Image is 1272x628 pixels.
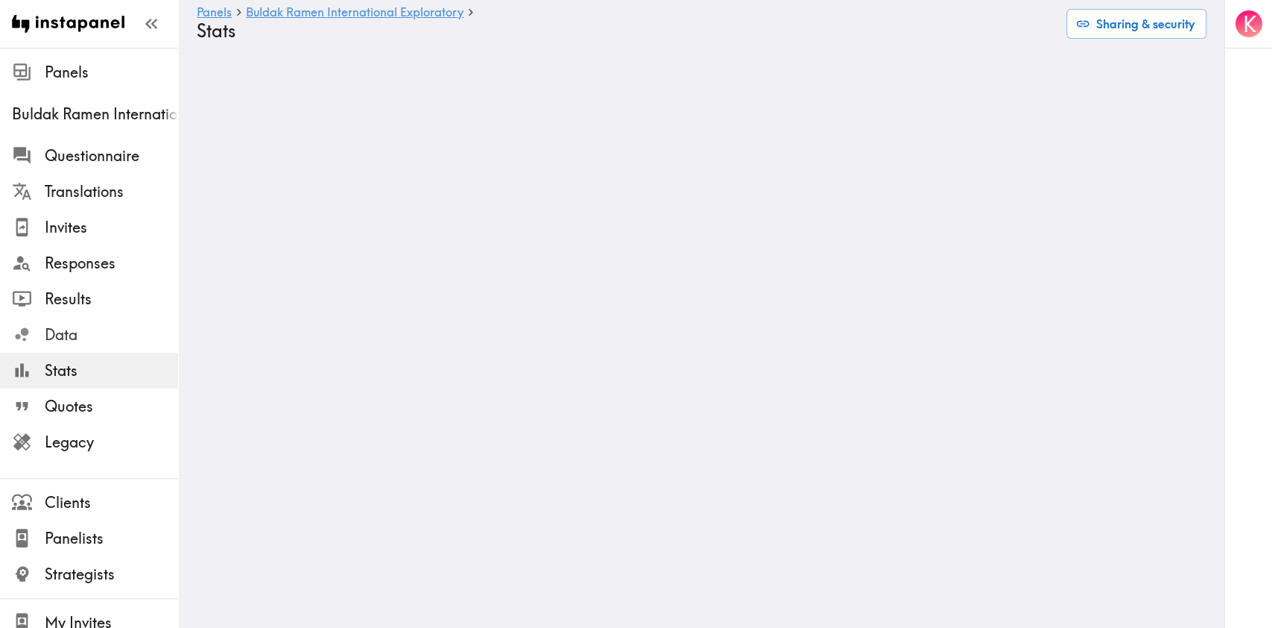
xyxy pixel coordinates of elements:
[45,289,178,310] span: Results
[45,217,178,238] span: Invites
[45,253,178,274] span: Responses
[45,145,178,166] span: Questionnaire
[45,324,178,345] span: Data
[45,360,178,381] span: Stats
[1243,11,1256,37] span: K
[197,20,1054,42] h4: Stats
[246,6,463,20] a: Buldak Ramen International Exploratory
[1234,9,1264,39] button: K
[1066,9,1206,39] button: Sharing & security
[45,492,178,513] span: Clients
[197,6,232,20] a: Panels
[45,181,178,202] span: Translations
[45,432,178,453] span: Legacy
[45,62,178,83] span: Panels
[45,396,178,417] span: Quotes
[45,564,178,585] span: Strategists
[12,104,178,125] span: Buldak Ramen International Exploratory
[45,528,178,549] span: Panelists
